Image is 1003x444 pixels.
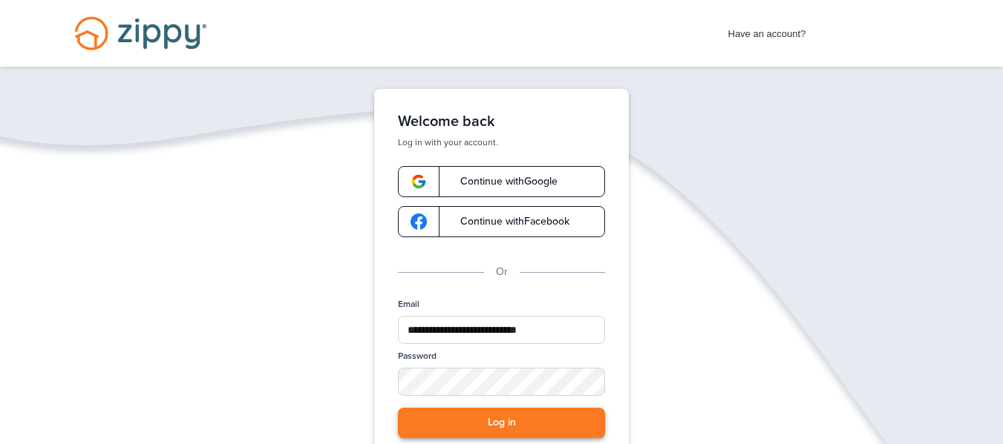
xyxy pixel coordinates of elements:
img: google-logo [411,213,427,230]
p: Or [496,264,508,280]
p: Log in with your account. [398,136,605,148]
label: Password [398,350,437,362]
span: Have an account? [728,19,806,42]
span: Continue with Facebook [445,216,569,227]
input: Email [398,316,605,344]
button: Log in [398,408,605,438]
a: google-logoContinue withGoogle [398,166,605,197]
input: Password [398,368,605,396]
h1: Welcome back [398,113,605,130]
img: google-logo [411,173,427,190]
a: google-logoContinue withFacebook [398,206,605,237]
label: Email [398,298,419,311]
span: Continue with Google [445,176,558,187]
